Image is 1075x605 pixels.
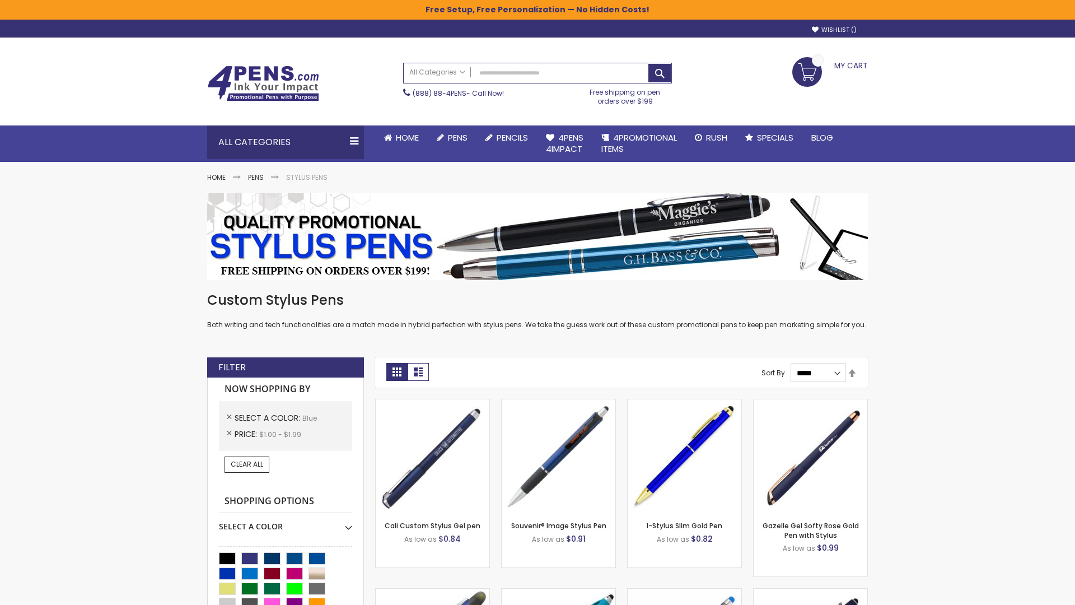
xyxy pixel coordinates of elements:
[578,83,672,106] div: Free shipping on pen orders over $199
[802,125,842,150] a: Blog
[628,588,741,598] a: Islander Softy Gel with Stylus - ColorJet Imprint-Blue
[647,521,722,530] a: I-Stylus Slim Gold Pen
[438,533,461,544] span: $0.84
[691,533,713,544] span: $0.82
[235,412,302,424] span: Select A Color
[413,89,504,98] span: - Call Now!
[286,173,328,182] strong: Stylus Pens
[546,132,583,155] span: 4Pens 4impact
[511,521,606,530] a: Souvenir® Image Stylus Pen
[207,125,364,159] div: All Categories
[811,132,833,143] span: Blog
[754,399,867,513] img: Gazelle Gel Softy Rose Gold Pen with Stylus-Blue
[404,534,437,544] span: As low as
[628,399,741,513] img: I-Stylus Slim Gold-Blue
[409,68,465,77] span: All Categories
[497,132,528,143] span: Pencils
[376,588,489,598] a: Souvenir® Jalan Highlighter Stylus Pen Combo-Blue
[376,399,489,513] img: Cali Custom Stylus Gel pen-Blue
[502,399,615,408] a: Souvenir® Image Stylus Pen-Blue
[628,399,741,408] a: I-Stylus Slim Gold-Blue
[219,490,352,514] strong: Shopping Options
[502,399,615,513] img: Souvenir® Image Stylus Pen-Blue
[783,543,815,553] span: As low as
[502,588,615,598] a: Neon Stylus Highlighter-Pen Combo-Blue
[763,521,859,539] a: Gazelle Gel Softy Rose Gold Pen with Stylus
[207,291,868,330] div: Both writing and tech functionalities are a match made in hybrid perfection with stylus pens. We ...
[404,63,471,82] a: All Categories
[476,125,537,150] a: Pencils
[428,125,476,150] a: Pens
[592,125,686,162] a: 4PROMOTIONALITEMS
[706,132,727,143] span: Rush
[235,429,259,440] span: Price
[532,534,564,544] span: As low as
[375,125,428,150] a: Home
[385,521,480,530] a: Cali Custom Stylus Gel pen
[396,132,419,143] span: Home
[219,513,352,532] div: Select A Color
[413,89,466,98] a: (888) 88-4PENS
[817,542,839,553] span: $0.99
[812,26,857,34] a: Wishlist
[207,66,319,101] img: 4Pens Custom Pens and Promotional Products
[537,125,592,162] a: 4Pens4impact
[219,378,352,401] strong: Now Shopping by
[686,125,736,150] a: Rush
[231,459,263,469] span: Clear All
[302,413,317,423] span: Blue
[657,534,689,544] span: As low as
[376,399,489,408] a: Cali Custom Stylus Gel pen-Blue
[386,363,408,381] strong: Grid
[754,588,867,598] a: Custom Soft Touch® Metal Pens with Stylus-Blue
[736,125,802,150] a: Specials
[448,132,468,143] span: Pens
[259,430,301,439] span: $1.00 - $1.99
[207,291,868,309] h1: Custom Stylus Pens
[218,361,246,374] strong: Filter
[566,533,586,544] span: $0.91
[225,457,269,472] a: Clear All
[754,399,867,408] a: Gazelle Gel Softy Rose Gold Pen with Stylus-Blue
[248,173,264,182] a: Pens
[761,368,785,378] label: Sort By
[757,132,793,143] span: Specials
[207,173,226,182] a: Home
[207,193,868,280] img: Stylus Pens
[601,132,677,155] span: 4PROMOTIONAL ITEMS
